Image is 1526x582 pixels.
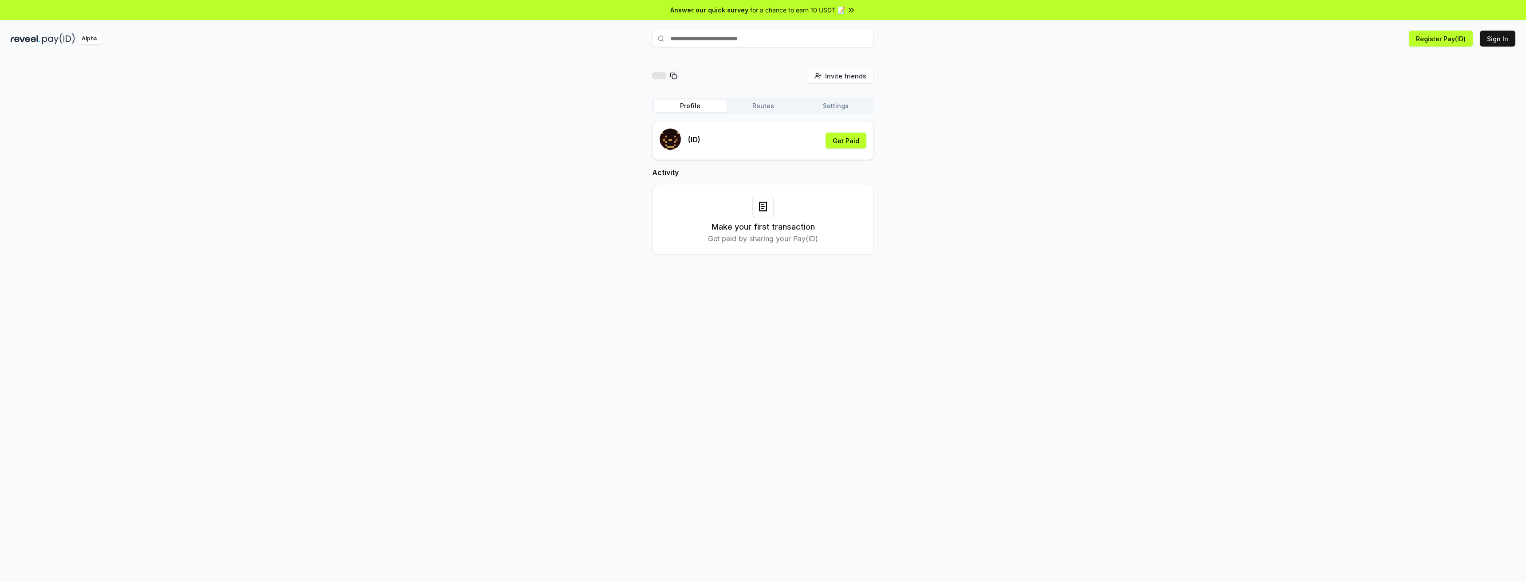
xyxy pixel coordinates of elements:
button: Register Pay(ID) [1409,31,1473,47]
img: reveel_dark [11,33,40,44]
span: for a chance to earn 10 USDT 📝 [750,5,845,15]
button: Profile [654,100,727,112]
button: Get Paid [826,133,866,148]
h3: Make your first transaction [712,221,815,233]
button: Sign In [1480,31,1515,47]
span: Answer our quick survey [670,5,748,15]
span: Invite friends [825,71,866,81]
p: (ID) [688,134,700,145]
button: Settings [799,100,872,112]
img: pay_id [42,33,75,44]
button: Invite friends [807,68,874,84]
div: Alpha [77,33,102,44]
button: Routes [727,100,799,112]
p: Get paid by sharing your Pay(ID) [708,233,818,244]
h2: Activity [652,167,874,178]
